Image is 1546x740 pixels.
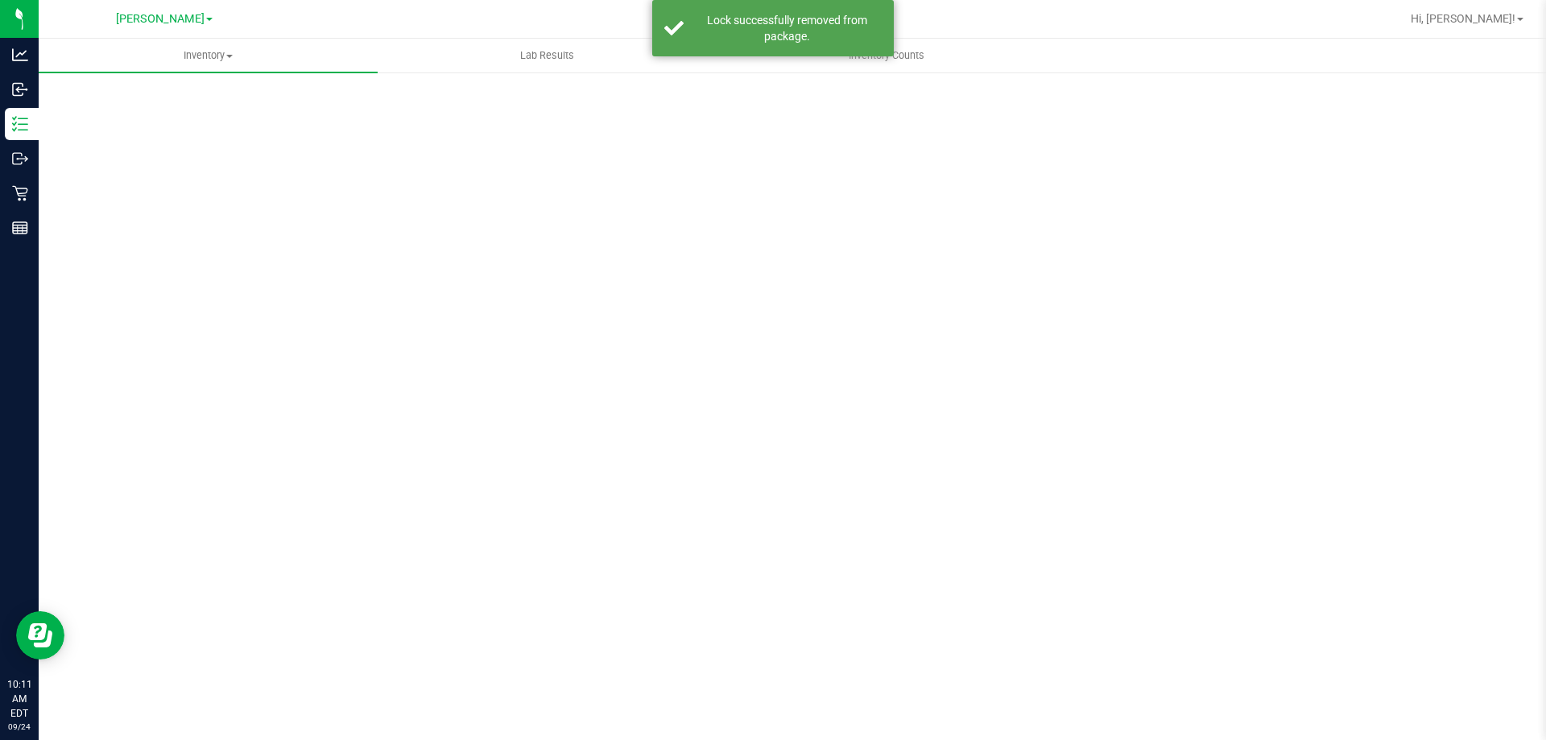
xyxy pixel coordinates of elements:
[39,48,378,63] span: Inventory
[12,220,28,236] inline-svg: Reports
[12,47,28,63] inline-svg: Analytics
[692,12,882,44] div: Lock successfully removed from package.
[7,677,31,721] p: 10:11 AM EDT
[116,12,205,26] span: [PERSON_NAME]
[7,721,31,733] p: 09/24
[12,81,28,97] inline-svg: Inbound
[378,39,717,72] a: Lab Results
[12,185,28,201] inline-svg: Retail
[12,151,28,167] inline-svg: Outbound
[16,611,64,659] iframe: Resource center
[1411,12,1515,25] span: Hi, [PERSON_NAME]!
[12,116,28,132] inline-svg: Inventory
[498,48,596,63] span: Lab Results
[39,39,378,72] a: Inventory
